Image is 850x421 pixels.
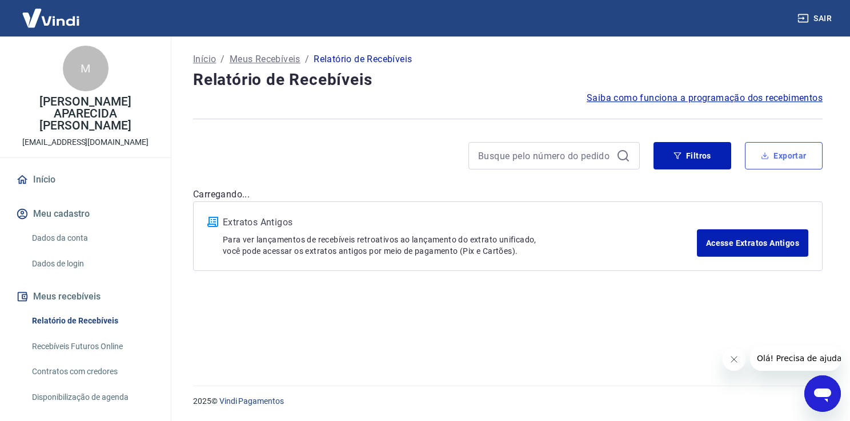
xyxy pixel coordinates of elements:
[795,8,836,29] button: Sair
[653,142,731,169] button: Filtros
[804,375,841,412] iframe: Botão para abrir a janela de mensagens
[193,188,823,201] p: Carregando...
[27,252,157,276] a: Dados de login
[27,226,157,250] a: Dados da conta
[697,229,808,257] a: Acesse Extratos Antigos
[587,91,823,105] a: Saiba como funciona a programação dos recebimentos
[193,68,823,91] h4: Relatório de Recebíveis
[193,395,823,407] p: 2025 ©
[223,234,697,257] p: Para ver lançamentos de recebíveis retroativos ao lançamento do extrato unificado, você pode aces...
[220,52,224,66] p: /
[14,1,88,35] img: Vindi
[7,8,96,17] span: Olá! Precisa de ajuda?
[14,201,157,226] button: Meu cadastro
[22,136,149,148] p: [EMAIL_ADDRESS][DOMAIN_NAME]
[230,52,300,66] a: Meus Recebíveis
[27,335,157,358] a: Recebíveis Futuros Online
[27,360,157,383] a: Contratos com credores
[478,147,612,164] input: Busque pelo número do pedido
[745,142,823,169] button: Exportar
[223,216,697,229] p: Extratos Antigos
[305,52,309,66] p: /
[27,309,157,333] a: Relatório de Recebíveis
[27,386,157,409] a: Disponibilização de agenda
[193,52,216,66] a: Início
[14,284,157,309] button: Meus recebíveis
[9,96,162,132] p: [PERSON_NAME] APARECIDA [PERSON_NAME]
[750,346,841,371] iframe: Mensagem da empresa
[63,46,109,91] div: M
[219,396,284,406] a: Vindi Pagamentos
[314,52,412,66] p: Relatório de Recebíveis
[207,217,218,227] img: ícone
[14,167,157,192] a: Início
[723,348,745,371] iframe: Fechar mensagem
